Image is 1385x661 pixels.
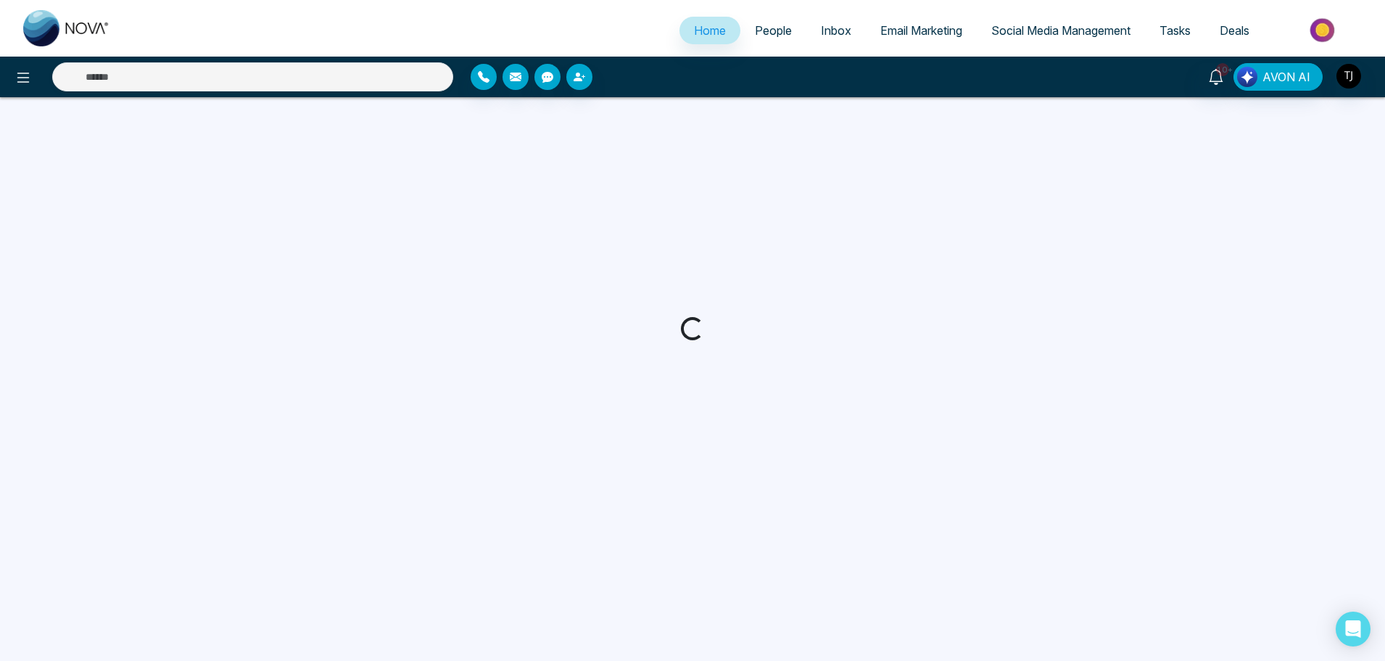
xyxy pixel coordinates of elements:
img: Market-place.gif [1271,14,1376,46]
span: Inbox [821,23,851,38]
span: Social Media Management [991,23,1130,38]
a: Social Media Management [977,17,1145,44]
span: Email Marketing [880,23,962,38]
button: AVON AI [1233,63,1323,91]
span: Home [694,23,726,38]
img: Nova CRM Logo [23,10,110,46]
span: AVON AI [1262,68,1310,86]
a: 10+ [1199,63,1233,89]
a: Tasks [1145,17,1205,44]
div: Open Intercom Messenger [1336,612,1370,646]
span: People [755,23,792,38]
span: 10+ [1216,63,1229,76]
img: Lead Flow [1237,67,1257,87]
a: People [740,17,806,44]
a: Home [679,17,740,44]
a: Inbox [806,17,866,44]
img: User Avatar [1336,64,1361,89]
span: Deals [1220,23,1249,38]
span: Tasks [1159,23,1191,38]
a: Email Marketing [866,17,977,44]
a: Deals [1205,17,1264,44]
